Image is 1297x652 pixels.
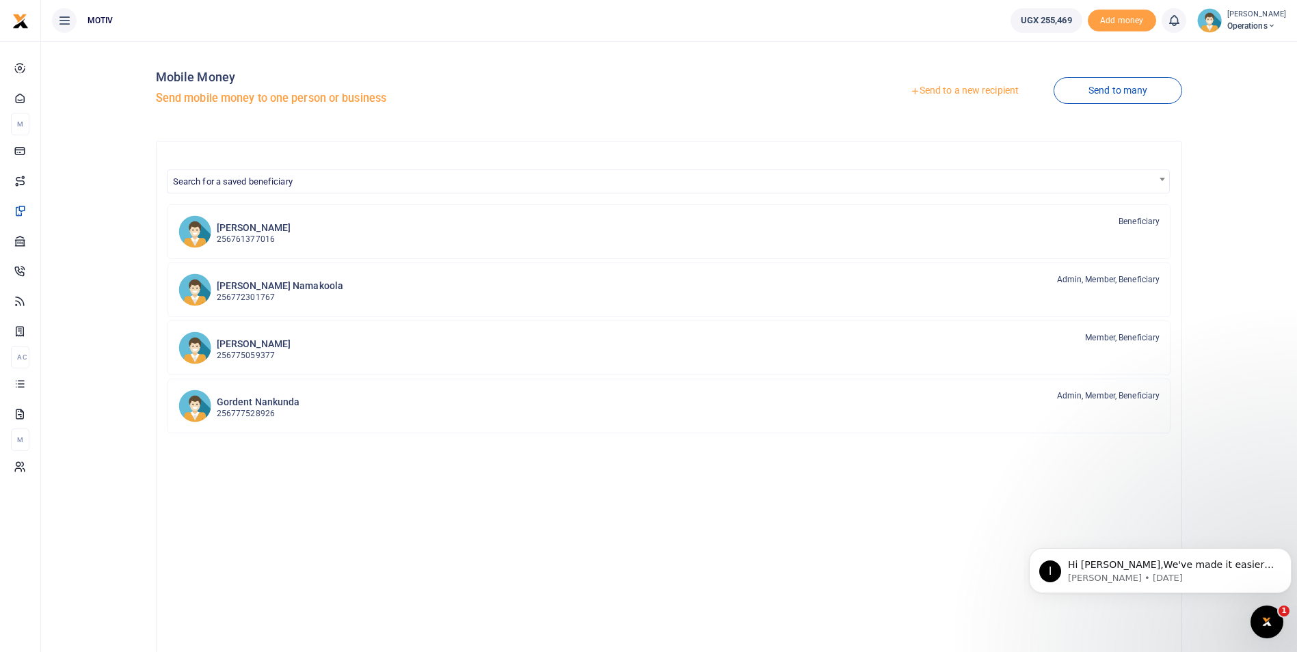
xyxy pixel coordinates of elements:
[1011,8,1082,33] a: UGX 255,469
[167,169,1171,193] span: Search for a saved beneficiary
[217,338,291,350] h6: [PERSON_NAME]
[217,222,291,234] h6: [PERSON_NAME]
[1227,20,1286,32] span: Operations
[1227,9,1286,21] small: [PERSON_NAME]
[1085,331,1160,344] span: Member, Beneficiary
[749,637,763,651] button: Close
[217,233,291,246] p: 256761377016
[11,429,29,451] li: M
[168,262,1171,317] a: JN [PERSON_NAME] Namakoola 256772301767 Admin, Member, Beneficiary
[156,70,664,85] h4: Mobile Money
[178,331,211,364] img: DK
[1279,606,1289,616] span: 1
[168,204,1171,259] a: DN [PERSON_NAME] 256761377016 Beneficiary
[217,407,300,420] p: 256777528926
[217,280,343,292] h6: [PERSON_NAME] Namakoola
[1197,8,1222,33] img: profile-user
[173,176,293,187] span: Search for a saved beneficiary
[1021,14,1072,27] span: UGX 255,469
[1088,10,1156,32] li: Toup your wallet
[217,291,343,304] p: 256772301767
[82,14,119,27] span: MOTIV
[11,113,29,135] li: M
[178,215,211,248] img: DN
[12,13,29,29] img: logo-small
[1119,215,1160,228] span: Beneficiary
[168,379,1171,433] a: GN Gordent Nankunda 256777528926 Admin, Member, Beneficiary
[1197,8,1286,33] a: profile-user [PERSON_NAME] Operations
[1057,273,1160,286] span: Admin, Member, Beneficiary
[12,15,29,25] a: logo-small logo-large logo-large
[1054,77,1182,104] a: Send to many
[11,346,29,368] li: Ac
[178,273,211,306] img: JN
[1057,390,1160,402] span: Admin, Member, Beneficiary
[178,390,211,422] img: GN
[217,349,291,362] p: 256775059377
[1251,606,1283,638] iframe: Intercom live chat
[1024,519,1297,615] iframe: Intercom notifications message
[168,321,1171,375] a: DK [PERSON_NAME] 256775059377 Member, Beneficiary
[1088,14,1156,25] a: Add money
[875,79,1054,103] a: Send to a new recipient
[156,92,664,105] h5: Send mobile money to one person or business
[168,170,1170,191] span: Search for a saved beneficiary
[217,396,300,408] h6: Gordent Nankunda
[1088,10,1156,32] span: Add money
[1005,8,1088,33] li: Wallet ballance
